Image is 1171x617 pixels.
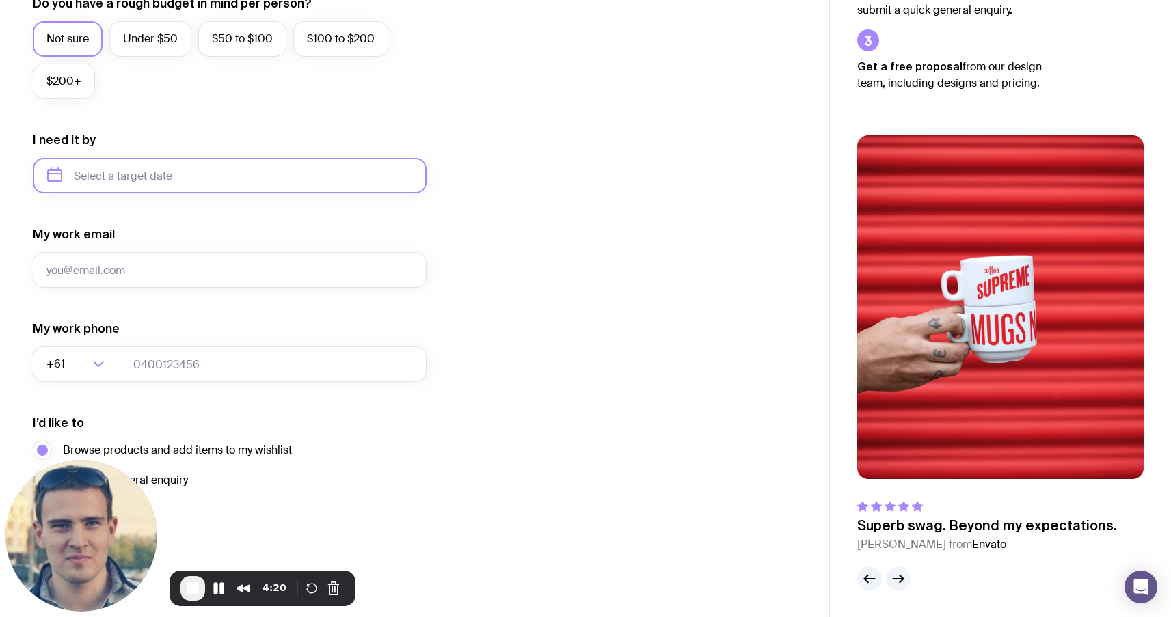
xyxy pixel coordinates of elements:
span: Envato [972,537,1006,551]
p: from our design team, including designs and pricing. [857,58,1062,92]
label: Under $50 [109,21,191,57]
div: Open Intercom Messenger [1125,571,1157,603]
p: Superb swag. Beyond my expectations. [857,517,1117,534]
input: Select a target date [33,158,427,193]
input: you@email.com [33,252,427,288]
strong: Get a free proposal [857,60,963,72]
label: $200+ [33,64,95,99]
cite: [PERSON_NAME] from [857,536,1117,553]
span: Browse products and add items to my wishlist [63,442,292,458]
span: +61 [46,346,68,382]
label: $50 to $100 [198,21,286,57]
input: 0400123456 [120,346,427,382]
label: My work email [33,226,115,243]
label: My work phone [33,320,120,337]
input: Search for option [68,346,89,382]
label: Not sure [33,21,103,57]
label: $100 to $200 [293,21,388,57]
label: I’d like to [33,415,84,431]
label: I need it by [33,132,96,148]
div: Search for option [33,346,120,382]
